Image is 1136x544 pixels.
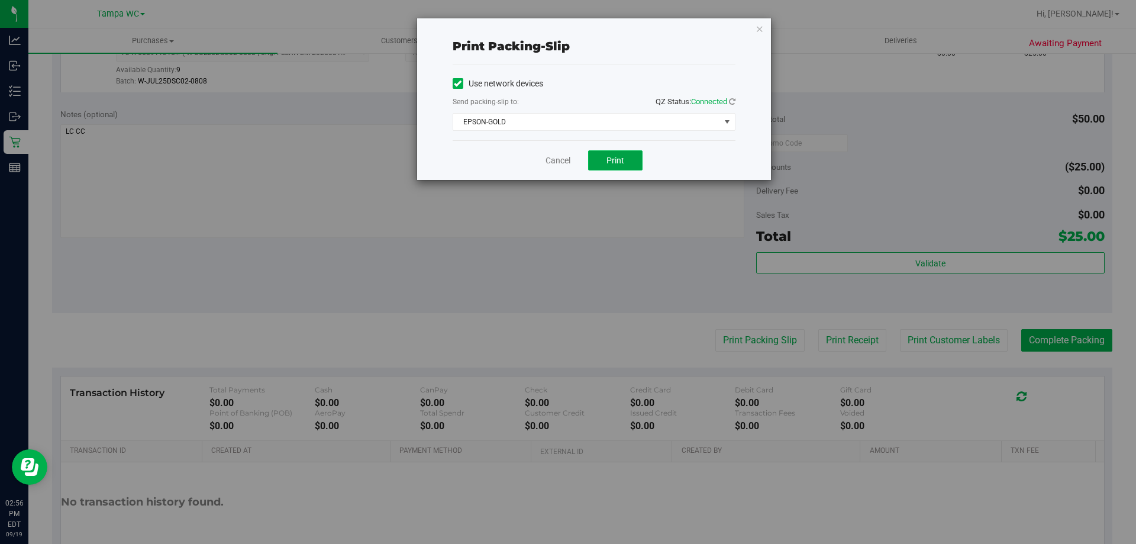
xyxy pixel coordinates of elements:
[719,114,734,130] span: select
[12,449,47,485] iframe: Resource center
[656,97,735,106] span: QZ Status:
[546,154,570,167] a: Cancel
[588,150,643,170] button: Print
[606,156,624,165] span: Print
[453,96,519,107] label: Send packing-slip to:
[453,39,570,53] span: Print packing-slip
[453,78,543,90] label: Use network devices
[691,97,727,106] span: Connected
[453,114,720,130] span: EPSON-GOLD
